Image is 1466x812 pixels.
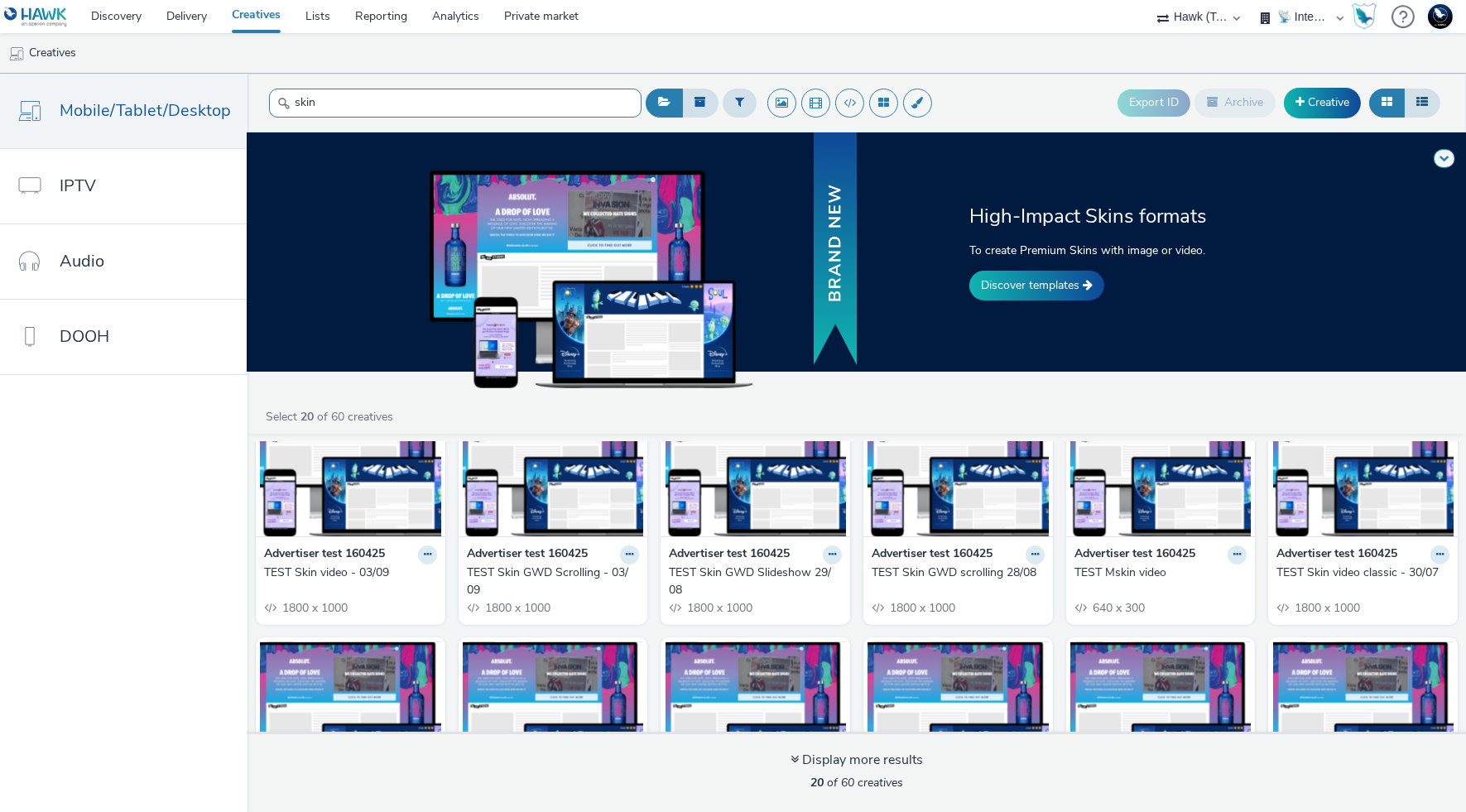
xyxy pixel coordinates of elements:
button: Archive [1194,89,1276,117]
img: Test Skin GWD Sliding - Demo visual [1272,641,1454,803]
img: example of skins on dekstop, tablet and mobile devices [430,171,752,387]
a: Select of 60 creatives [264,409,400,425]
img: TEST Mskin video visual [1070,375,1252,536]
strong: 20 [300,409,314,425]
div: TEST Mskin video [1074,565,1241,581]
span: DOOH [60,324,109,348]
span: 1800 x 1000 [685,600,752,616]
a: TEST Mskin video [1074,565,1247,581]
div: TEST Skin GWD Scrolling - 03/09 [467,565,633,598]
a: TEST Skin video - 03/09 [264,565,437,581]
span: 640 x 300 [1091,600,1145,616]
strong: Advertiser test 160425 [264,545,385,565]
strong: Advertiser test 160425 [1074,545,1195,565]
img: Test Skin GWD Slideshow - Demo visual [868,641,1049,803]
div: TEST Skin video - 03/09 [264,565,430,581]
strong: Advertiser test 160425 [872,545,993,565]
img: TEST Skin video classic - 30/07 visual [1272,375,1454,536]
img: mobile [8,46,25,62]
a: TEST Skin GWD Scrolling - 03/09 [467,565,640,598]
button: Export ID [1118,89,1190,116]
img: TEST Skin classic visual [463,641,644,803]
span: 1800 x 1000 [483,600,550,616]
img: TEST Skin GWD Slideshow 29/08 visual [665,375,846,536]
span: of 60 creatives [810,775,903,790]
div: TEST Skin GWD scrolling 28/08 [872,565,1038,581]
strong: Advertiser test 160425 [467,545,588,565]
span: 1800 x 1000 [1293,600,1360,616]
strong: 20 [810,775,824,790]
a: Creative [1284,88,1361,118]
img: TEST Skin video - 03/09 visual [260,375,441,536]
h2: High-Impact Skins formats [969,203,1266,229]
img: TEST Mskin video celtra visual [260,641,441,803]
div: Display more results [791,751,923,770]
img: banner with new text [810,130,860,369]
img: TEST Skin GWD Scrolling - 03/09 visual [463,375,644,536]
img: Test Skin GWD Swapping - Demo visual [1070,641,1252,803]
input: Search... [269,89,642,118]
button: Grid [1369,89,1405,117]
a: TEST Skin GWD Slideshow 29/08 [669,565,842,598]
img: Hawk Academy [1352,3,1377,30]
span: 1800 x 1000 [888,600,955,616]
a: TEST Skin GWD scrolling 28/08 [872,565,1045,581]
span: Mobile/Tablet/Desktop [60,98,231,123]
img: TEST Skin GWD scrolling 28/08 visual [868,375,1049,536]
button: Table [1404,89,1440,117]
span: 1800 x 1000 [281,600,348,616]
a: TEST Skin video classic - 30/07 [1276,565,1449,581]
img: Support Hawk [1428,4,1453,29]
strong: Advertiser test 160425 [669,545,790,565]
strong: Advertiser test 160425 [1276,545,1397,565]
span: Audio [60,249,104,273]
div: TEST Skin GWD Slideshow 29/08 [669,565,835,598]
span: IPTV [60,174,96,198]
img: undefined Logo [4,7,68,27]
p: To create Premium Skins with image or video. [969,242,1266,259]
img: Test Skin GWD Scrolling - Demo visual [665,641,846,803]
a: Hawk Academy [1352,3,1383,30]
a: Discover templates [969,271,1104,300]
div: TEST Skin video classic - 30/07 [1276,565,1443,581]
